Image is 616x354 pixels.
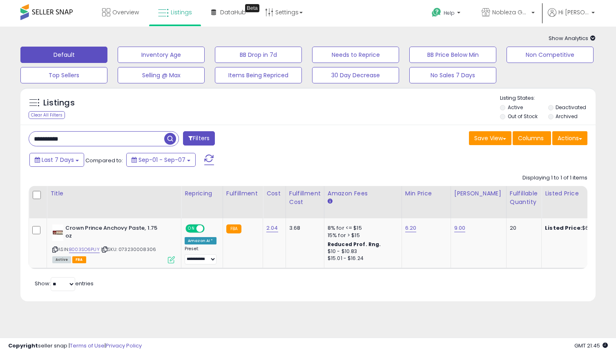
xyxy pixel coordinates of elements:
a: 2.04 [266,224,278,232]
img: 41PD4mnQssL._SL40_.jpg [52,224,63,241]
div: $10 - $10.83 [328,248,395,255]
span: Listings [171,8,192,16]
span: OFF [203,225,216,232]
div: Fulfillment Cost [289,189,321,206]
span: Hi [PERSON_NAME] [558,8,589,16]
a: B003SO6PUY [69,246,100,253]
strong: Copyright [8,342,38,350]
p: Listing States: [500,94,596,102]
span: | SKU: 073230008306 [101,246,156,253]
div: $6.26 [545,224,613,232]
div: ASIN: [52,224,175,262]
span: Show: entries [35,280,94,287]
div: Preset: [185,246,216,264]
button: BB Price Below Min [409,47,496,63]
div: Repricing [185,189,219,198]
b: Crown Prince Anchovy Paste, 1.75 oz [65,224,165,242]
div: Amazon AI * [185,237,216,244]
div: Tooltip anchor [245,4,259,12]
b: Reduced Prof. Rng. [328,241,381,248]
a: Privacy Policy [106,342,142,350]
button: Items Being Repriced [215,67,302,83]
span: Help [444,9,455,16]
button: Last 7 Days [29,153,84,167]
i: Get Help [431,7,442,18]
div: Title [50,189,178,198]
button: Save View [469,131,511,145]
div: 15% for > $15 [328,232,395,239]
div: Cost [266,189,282,198]
span: FBA [72,256,86,263]
span: ON [186,225,196,232]
div: 8% for <= $15 [328,224,395,232]
div: 20 [510,224,535,232]
button: BB Drop in 7d [215,47,302,63]
div: Fulfillable Quantity [510,189,538,206]
span: Show Analytics [549,34,596,42]
div: Amazon Fees [328,189,398,198]
b: Listed Price: [545,224,582,232]
span: 2025-09-15 21:45 GMT [574,342,608,350]
div: $15.01 - $16.24 [328,255,395,262]
button: Top Sellers [20,67,107,83]
div: Clear All Filters [29,111,65,119]
div: Fulfillment [226,189,259,198]
span: Compared to: [85,157,123,164]
small: Amazon Fees. [328,198,333,205]
span: Nobleza Goods [492,8,529,16]
button: Selling @ Max [118,67,205,83]
label: Archived [556,113,578,120]
div: Min Price [405,189,447,198]
a: Help [425,1,469,27]
a: Hi [PERSON_NAME] [548,8,595,27]
label: Deactivated [556,104,586,111]
div: [PERSON_NAME] [454,189,503,198]
a: Terms of Use [70,342,105,350]
a: 9.00 [454,224,466,232]
button: Needs to Reprice [312,47,399,63]
span: Columns [518,134,544,142]
span: Sep-01 - Sep-07 [138,156,185,164]
button: Filters [183,131,215,146]
span: All listings currently available for purchase on Amazon [52,256,71,263]
button: Inventory Age [118,47,205,63]
span: Last 7 Days [42,156,74,164]
button: Columns [513,131,551,145]
button: No Sales 7 Days [409,67,496,83]
button: Sep-01 - Sep-07 [126,153,196,167]
button: Default [20,47,107,63]
label: Active [508,104,523,111]
button: Actions [552,131,587,145]
label: Out of Stock [508,113,538,120]
div: Displaying 1 to 1 of 1 items [522,174,587,182]
div: 3.68 [289,224,318,232]
button: Non Competitive [507,47,594,63]
div: Listed Price [545,189,616,198]
span: Overview [112,8,139,16]
small: FBA [226,224,241,233]
button: 30 Day Decrease [312,67,399,83]
div: seller snap | | [8,342,142,350]
h5: Listings [43,97,75,109]
span: DataHub [220,8,246,16]
a: 6.20 [405,224,417,232]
